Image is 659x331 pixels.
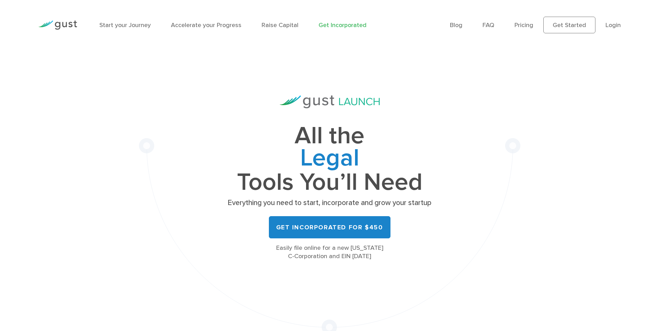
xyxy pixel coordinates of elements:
a: Get Incorporated [319,22,366,29]
a: Accelerate your Progress [171,22,241,29]
a: Raise Capital [262,22,298,29]
h1: All the Tools You’ll Need [225,125,434,193]
a: FAQ [483,22,494,29]
a: Start your Journey [99,22,151,29]
a: Pricing [514,22,533,29]
p: Everything you need to start, incorporate and grow your startup [225,198,434,208]
a: Get Incorporated for $450 [269,216,390,238]
a: Get Started [543,17,595,33]
img: Gust Launch Logo [280,95,380,108]
div: Easily file online for a new [US_STATE] C-Corporation and EIN [DATE] [225,244,434,261]
span: Legal [225,147,434,171]
img: Gust Logo [38,20,77,30]
a: Login [606,22,621,29]
a: Blog [450,22,462,29]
